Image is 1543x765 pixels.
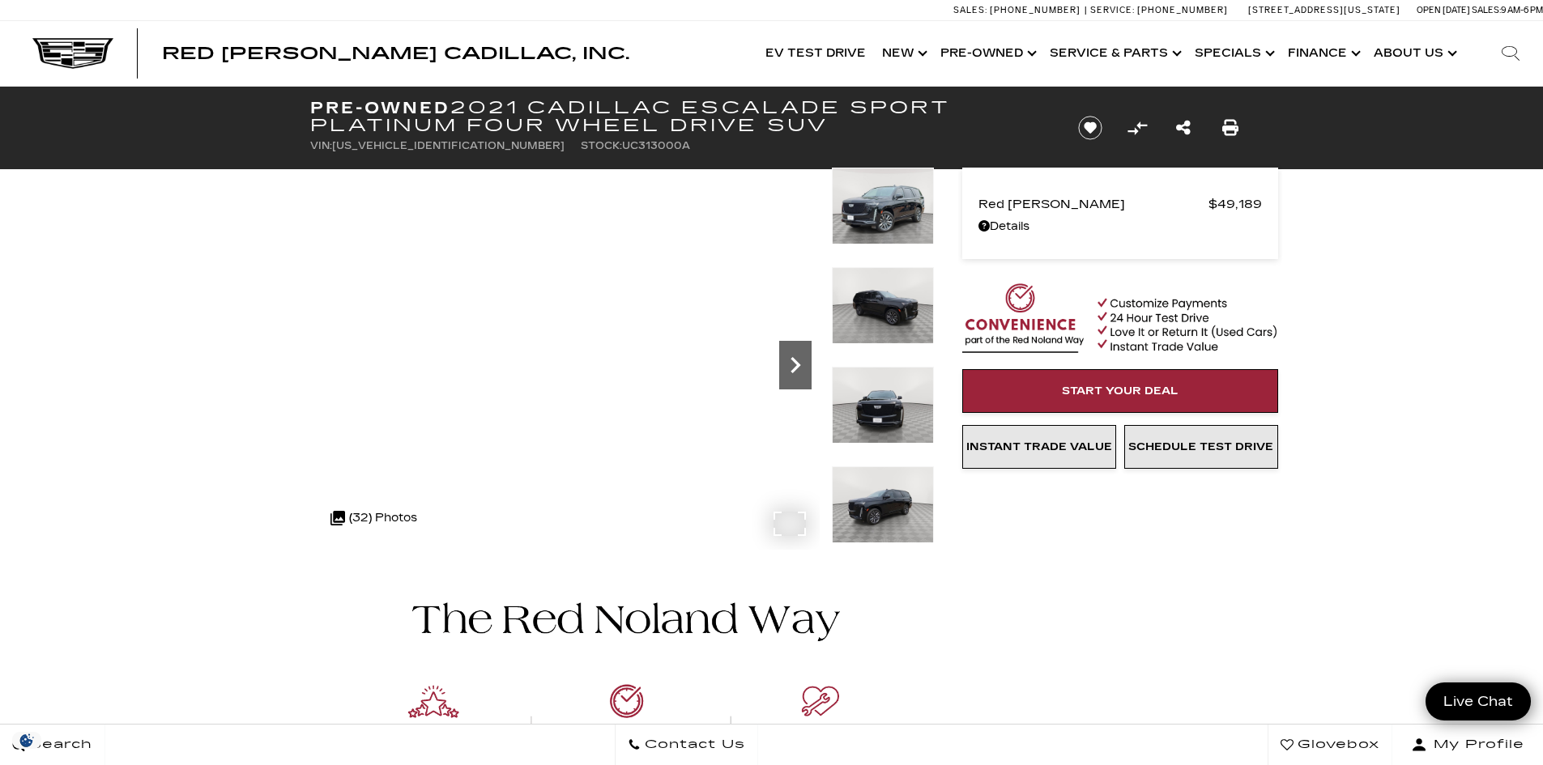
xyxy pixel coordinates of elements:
[1248,5,1400,15] a: [STREET_ADDRESS][US_STATE]
[615,725,758,765] a: Contact Us
[932,21,1042,86] a: Pre-Owned
[322,499,425,538] div: (32) Photos
[8,732,45,749] img: Opt-Out Icon
[310,98,450,117] strong: Pre-Owned
[1294,733,1379,756] span: Glovebox
[978,193,1208,215] span: Red [PERSON_NAME]
[1427,733,1524,756] span: My Profile
[581,140,622,151] span: Stock:
[1062,385,1179,397] span: Start Your Deal
[32,38,113,69] img: Cadillac Dark Logo with Cadillac White Text
[8,732,45,749] section: Click to Open Cookie Consent Modal
[1208,193,1262,215] span: $49,189
[832,267,934,344] img: Used 2021 Black Raven Cadillac Sport Platinum image 2
[953,5,987,15] span: Sales:
[1222,117,1238,139] a: Print this Pre-Owned 2021 Cadillac Escalade Sport Platinum Four Wheel Drive SUV
[641,733,745,756] span: Contact Us
[1187,21,1280,86] a: Specials
[1042,21,1187,86] a: Service & Parts
[978,215,1262,238] a: Details
[310,99,1051,134] h1: 2021 Cadillac Escalade Sport Platinum Four Wheel Drive SUV
[757,21,874,86] a: EV Test Drive
[1128,440,1273,453] span: Schedule Test Drive
[1435,692,1521,711] span: Live Chat
[162,45,629,62] a: Red [PERSON_NAME] Cadillac, Inc.
[1072,115,1108,141] button: Save vehicle
[1125,116,1149,140] button: Compare Vehicle
[832,168,934,244] img: Used 2021 Black Raven Cadillac Sport Platinum image 1
[990,5,1081,15] span: [PHONE_NUMBER]
[1501,5,1543,15] span: 9 AM-6 PM
[1090,5,1135,15] span: Service:
[962,369,1278,413] a: Start Your Deal
[1417,5,1470,15] span: Open [DATE]
[953,6,1085,15] a: Sales: [PHONE_NUMBER]
[832,466,934,543] img: Used 2021 Black Raven Cadillac Sport Platinum image 4
[1392,725,1543,765] button: Open user profile menu
[832,367,934,444] img: Used 2021 Black Raven Cadillac Sport Platinum image 3
[310,168,820,550] iframe: Interactive Walkaround/Photo gallery of the vehicle/product
[310,140,332,151] span: VIN:
[622,140,690,151] span: UC313000A
[1085,6,1232,15] a: Service: [PHONE_NUMBER]
[1137,5,1228,15] span: [PHONE_NUMBER]
[874,21,932,86] a: New
[162,44,629,63] span: Red [PERSON_NAME] Cadillac, Inc.
[1366,21,1462,86] a: About Us
[332,140,565,151] span: [US_VEHICLE_IDENTIFICATION_NUMBER]
[962,425,1116,469] a: Instant Trade Value
[779,341,812,389] div: Next
[966,440,1112,453] span: Instant Trade Value
[25,733,92,756] span: Search
[1268,725,1392,765] a: Glovebox
[1176,117,1191,139] a: Share this Pre-Owned 2021 Cadillac Escalade Sport Platinum Four Wheel Drive SUV
[1426,682,1531,720] a: Live Chat
[1472,5,1501,15] span: Sales:
[1124,425,1278,469] a: Schedule Test Drive
[1280,21,1366,86] a: Finance
[978,193,1262,215] a: Red [PERSON_NAME] $49,189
